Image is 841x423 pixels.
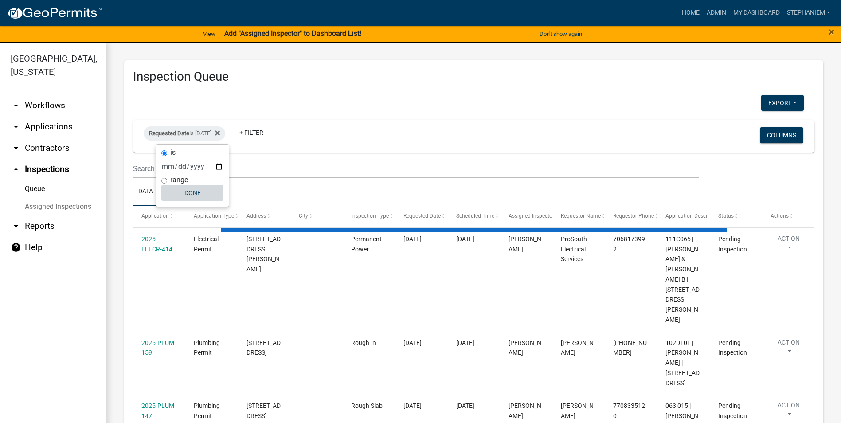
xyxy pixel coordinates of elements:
span: Pending Inspection [718,402,747,419]
button: Action [771,401,807,423]
i: arrow_drop_down [11,121,21,132]
strong: Add "Assigned Inspector" to Dashboard List! [224,29,361,38]
span: Application Description [665,213,721,219]
datatable-header-cell: Assigned Inspector [500,206,552,227]
datatable-header-cell: Actions [762,206,814,227]
button: Action [771,338,807,360]
i: arrow_drop_down [11,143,21,153]
a: Data [133,178,158,206]
a: + Filter [232,125,270,141]
datatable-header-cell: Requested Date [395,206,447,227]
span: 155 HILLSIDE DR [246,402,281,419]
datatable-header-cell: Requestor Phone [605,206,657,227]
span: Address [246,213,266,219]
span: 1027 LAKE OCONEE PKWY [246,339,281,356]
label: range [170,176,188,184]
span: Actions [771,213,789,219]
h3: Inspection Queue [133,69,814,84]
span: Plumbing Permit [194,402,220,419]
datatable-header-cell: City [290,206,343,227]
span: Requested Date [403,213,441,219]
datatable-header-cell: Requestor Name [552,206,605,227]
button: Close [829,27,834,37]
a: Home [678,4,703,21]
datatable-header-cell: Application Description [657,206,709,227]
span: Pending Inspection [718,339,747,356]
span: Assigned Inspector [509,213,554,219]
a: My Dashboard [730,4,783,21]
span: 7068173992 [613,235,645,253]
button: Columns [760,127,803,143]
a: StephanieM [783,4,834,21]
datatable-header-cell: Application Type [185,206,238,227]
span: Pending Inspection [718,235,747,253]
span: Rough-in [351,339,376,346]
span: Status [718,213,734,219]
span: Requested Date [149,130,189,137]
span: 678-270-9004 [613,339,647,356]
span: Requestor Name [561,213,601,219]
span: 08/13/2025 [403,235,422,243]
div: [DATE] [456,234,492,244]
span: Jason Blair [561,339,594,356]
span: City [299,213,308,219]
span: × [829,26,834,38]
button: Action [771,234,807,256]
label: is [170,149,176,156]
span: 08/13/2025 [403,402,422,409]
span: Requestor Phone [613,213,654,219]
span: Plumbing Permit [194,339,220,356]
span: Scheduled Time [456,213,494,219]
span: ProSouth Electrical Services [561,235,587,263]
a: 2025-ELECR-414 [141,235,172,253]
span: Application Type [194,213,234,219]
span: 102D101 | Jonathan Allen | 1027 LAKE OCONEE PKWY Suite 900 [665,339,700,387]
i: help [11,242,21,253]
a: View [199,27,219,41]
datatable-header-cell: Application [133,206,185,227]
span: 08/13/2025 [403,339,422,346]
span: Inspection Type [351,213,389,219]
span: Rough Slab [351,402,383,409]
div: [DATE] [456,401,492,411]
span: Michele Rivera [509,339,541,356]
button: Export [761,95,804,111]
span: Application [141,213,169,219]
button: Don't show again [536,27,586,41]
a: 2025-PLUM-159 [141,339,176,356]
span: Rick Lampe [561,402,594,419]
span: 112 TWISTING HILL RD [246,235,281,273]
datatable-header-cell: Scheduled Time [447,206,500,227]
input: Search for inspections [133,160,699,178]
datatable-header-cell: Status [709,206,762,227]
i: arrow_drop_up [11,164,21,175]
i: arrow_drop_down [11,221,21,231]
i: arrow_drop_down [11,100,21,111]
span: 7708335120 [613,402,645,419]
datatable-header-cell: Inspection Type [343,206,395,227]
div: is [DATE] [144,126,225,141]
span: 111C066 | GARDNER JAMES G & MILDRED B | 112 Twisting Hill Rd [665,235,700,323]
span: Cedrick Moreland [509,235,541,253]
span: Electrical Permit [194,235,219,253]
a: 2025-PLUM-147 [141,402,176,419]
span: Michele Rivera [509,402,541,419]
a: Admin [703,4,730,21]
button: Done [161,185,223,201]
span: Permanent Power [351,235,382,253]
div: [DATE] [456,338,492,348]
datatable-header-cell: Address [238,206,290,227]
